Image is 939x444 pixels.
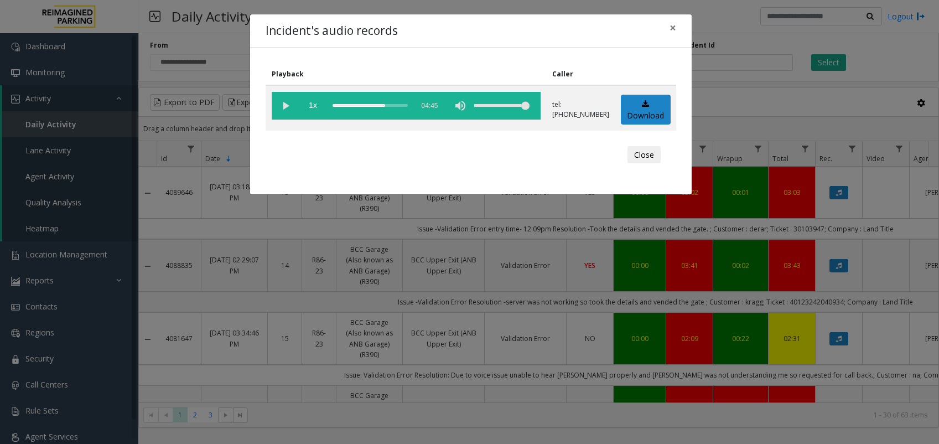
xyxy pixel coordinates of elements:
button: Close [627,146,661,164]
span: × [670,20,676,35]
div: scrub bar [333,92,408,120]
p: tel:[PHONE_NUMBER] [552,100,609,120]
h4: Incident's audio records [266,22,398,40]
button: Close [662,14,684,42]
th: Playback [266,63,546,85]
div: volume level [474,92,530,120]
th: Caller [546,63,615,85]
a: Download [621,95,671,125]
span: playback speed button [299,92,327,120]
